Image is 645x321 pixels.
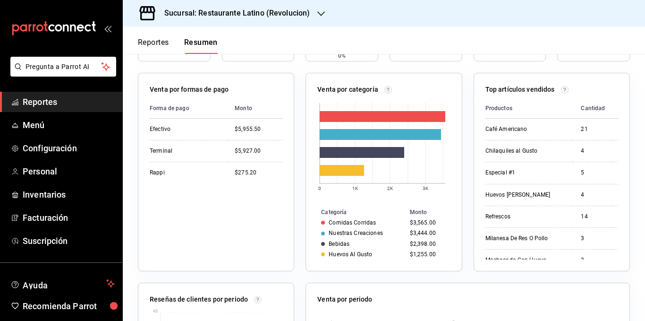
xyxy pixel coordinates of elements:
text: 3K [423,186,429,191]
span: Inventarios [23,188,115,201]
div: Milanesa De Res O Pollo [485,234,566,243]
div: 14 [581,213,605,221]
span: Configuración [23,142,115,155]
span: Ayuda [23,278,102,289]
div: Huevos [PERSON_NAME] [485,191,566,199]
th: Categoría [306,207,406,217]
div: Huevos Al Gusto [329,251,372,258]
th: Monto [406,207,462,217]
div: navigation tabs [138,38,218,54]
span: Suscripción [23,234,115,247]
div: Refrescos [485,213,566,221]
th: Productos [485,98,574,119]
div: $3,565.00 [410,219,447,226]
div: $5,927.00 [235,147,282,155]
div: Especial #1 [485,169,566,177]
p: Venta por categoría [317,85,378,95]
p: Venta por formas de pago [150,85,229,95]
th: Cantidad [573,98,612,119]
div: Terminal [150,147,220,155]
text: 1K [352,186,358,191]
th: Monto [227,98,282,119]
span: Pregunta a Parrot AI [25,62,102,72]
div: 3 [581,234,605,243]
span: Recomienda Parrot [23,300,115,312]
th: Forma de pago [150,98,227,119]
div: $5,955.50 [235,125,282,133]
div: $2,398.00 [410,241,447,247]
span: 0% [338,52,346,60]
p: Reseñas de clientes por periodo [150,295,248,304]
p: Top artículos vendidos [485,85,555,95]
span: Personal [23,165,115,178]
button: open_drawer_menu [104,25,111,32]
span: Facturación [23,211,115,224]
div: Bebidas [329,241,349,247]
text: 2K [387,186,393,191]
h3: Sucursal: Restaurante Latino (Revolucion) [157,8,310,19]
div: 3 [581,256,605,264]
div: Chilaquiles al Gusto [485,147,566,155]
div: Efectivo [150,125,220,133]
div: $1,255.00 [410,251,447,258]
button: Pregunta a Parrot AI [10,57,116,77]
div: $3,444.00 [410,230,447,236]
button: Resumen [184,38,218,54]
div: $275.20 [235,169,282,177]
span: Menú [23,119,115,131]
div: 21 [581,125,605,133]
div: Nuestras Creaciones [329,230,382,236]
button: Reportes [138,38,169,54]
div: Café Americano [485,125,566,133]
div: Comidas Corridas [329,219,376,226]
div: Machacado Con Huevo [485,256,566,264]
text: 0 [318,186,321,191]
p: Venta por periodo [317,295,372,304]
a: Pregunta a Parrot AI [7,69,116,78]
div: 4 [581,147,605,155]
div: Rappi [150,169,220,177]
div: 5 [581,169,605,177]
div: 4 [581,191,605,199]
span: Reportes [23,95,115,108]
